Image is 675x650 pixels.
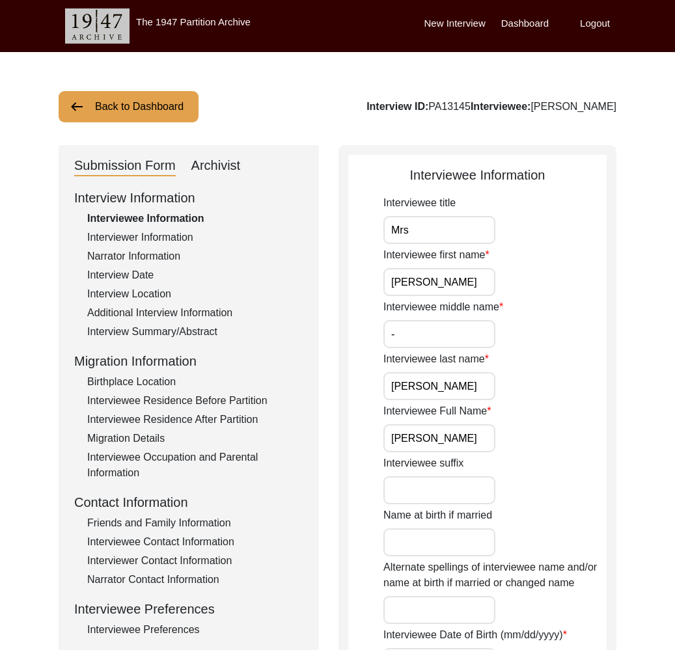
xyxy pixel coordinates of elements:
div: Interviewee Preferences [87,622,303,638]
div: Interview Information [74,188,303,208]
div: Interviewee Preferences [74,599,303,619]
label: New Interview [424,16,486,31]
div: Interview Summary/Abstract [87,324,303,340]
label: Logout [580,16,610,31]
div: Interviewee Contact Information [87,534,303,550]
div: Narrator Contact Information [87,572,303,588]
div: Interviewee Information [348,165,607,185]
b: Interview ID: [366,101,428,112]
label: Interviewee Date of Birth (mm/dd/yyyy) [383,627,567,643]
div: Friends and Family Information [87,515,303,531]
div: Interview Location [87,286,303,302]
div: Archivist [191,156,241,176]
div: Contact Information [74,493,303,512]
div: PA13145 [PERSON_NAME] [366,99,616,115]
button: Back to Dashboard [59,91,199,122]
label: Interviewee title [383,195,456,211]
div: Additional Interview Information [87,305,303,321]
img: header-logo.png [65,8,130,44]
div: Submission Form [74,156,176,176]
div: Interviewee Occupation and Parental Information [87,450,303,481]
label: Interviewee middle name [383,299,503,315]
label: The 1947 Partition Archive [136,16,251,27]
div: Birthplace Location [87,374,303,390]
div: Migration Details [87,431,303,446]
div: Narrator Information [87,249,303,264]
label: Alternate spellings of interviewee name and/or name at birth if married or changed name [383,560,607,591]
label: Dashboard [501,16,549,31]
div: Interviewee Residence Before Partition [87,393,303,409]
label: Interviewee last name [383,351,489,367]
img: arrow-left.png [69,99,85,115]
div: Interviewer Contact Information [87,553,303,569]
div: Interview Date [87,267,303,283]
label: Interviewee first name [383,247,489,263]
div: Migration Information [74,351,303,371]
label: Interviewee Full Name [383,403,491,419]
label: Interviewee suffix [383,455,463,471]
div: Interviewee Information [87,211,303,226]
b: Interviewee: [471,101,530,112]
div: Interviewer Information [87,230,303,245]
div: Interviewee Residence After Partition [87,412,303,427]
label: Name at birth if married [383,508,492,523]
